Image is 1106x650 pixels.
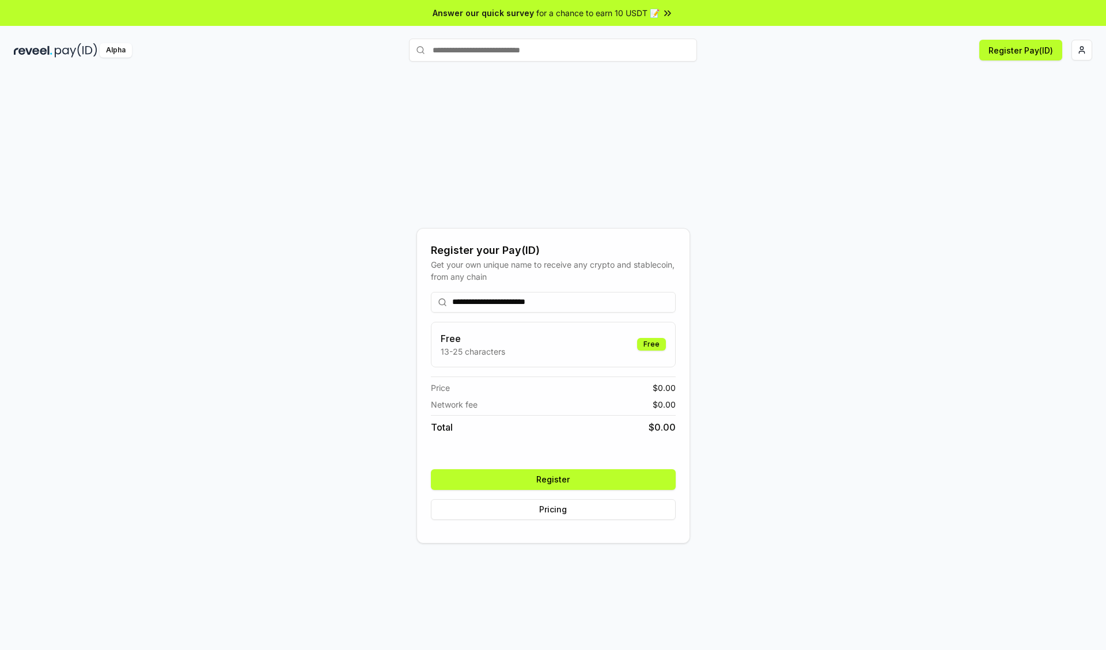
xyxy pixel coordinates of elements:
[431,420,453,434] span: Total
[431,259,676,283] div: Get your own unique name to receive any crypto and stablecoin, from any chain
[431,242,676,259] div: Register your Pay(ID)
[441,332,505,345] h3: Free
[637,338,666,351] div: Free
[536,7,660,19] span: for a chance to earn 10 USDT 📝
[14,43,52,58] img: reveel_dark
[55,43,97,58] img: pay_id
[431,469,676,490] button: Register
[431,499,676,520] button: Pricing
[979,40,1062,60] button: Register Pay(ID)
[433,7,534,19] span: Answer our quick survey
[649,420,676,434] span: $ 0.00
[653,398,676,410] span: $ 0.00
[431,398,478,410] span: Network fee
[100,43,132,58] div: Alpha
[431,382,450,394] span: Price
[441,345,505,358] p: 13-25 characters
[653,382,676,394] span: $ 0.00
